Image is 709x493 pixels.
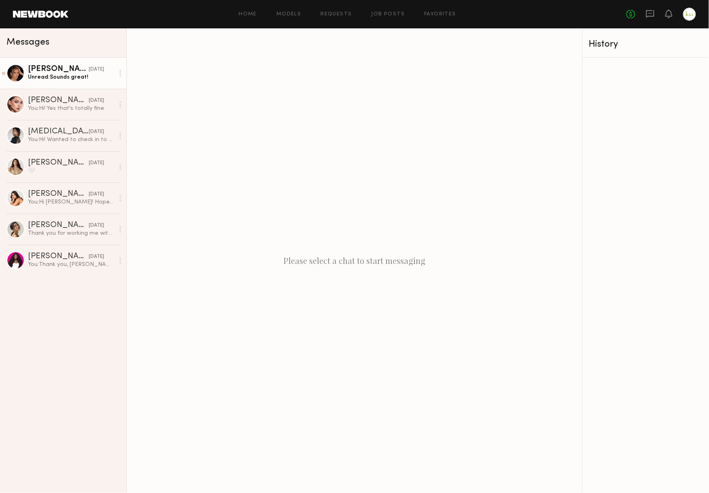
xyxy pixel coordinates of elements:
div: 🤍 [28,167,114,175]
div: [PERSON_NAME] [28,221,89,229]
a: Requests [321,12,352,17]
a: Job Posts [372,12,405,17]
div: [PERSON_NAME] [28,253,89,261]
div: [PERSON_NAME] [28,65,89,73]
div: [PERSON_NAME] [28,96,89,105]
div: You: Thank you, [PERSON_NAME]! Pleasure to work with you. [28,261,114,268]
div: [DATE] [89,97,104,105]
div: [PERSON_NAME] [28,190,89,198]
div: [DATE] [89,66,104,73]
div: Unread: Sounds great! [28,73,114,81]
div: You: Hi! Wanted to check in to see if you received everything okay! [28,136,114,144]
div: [MEDICAL_DATA][PERSON_NAME] [28,128,89,136]
div: [DATE] [89,159,104,167]
div: You: Hi! Yes that's totally fine [28,105,114,112]
a: Models [276,12,301,17]
span: Messages [6,38,49,47]
div: [DATE] [89,191,104,198]
div: You: Hi [PERSON_NAME]! Hope you are doing well! Reaching out to explore opportunities to create o... [28,198,114,206]
a: Home [239,12,257,17]
div: [DATE] [89,222,104,229]
div: Thank you for working me with! It was a pleasure (: [28,229,114,237]
div: History [589,40,703,49]
div: [DATE] [89,128,104,136]
div: Please select a chat to start messaging [127,28,582,493]
div: [PERSON_NAME] [28,159,89,167]
a: Favorites [424,12,456,17]
div: [DATE] [89,253,104,261]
